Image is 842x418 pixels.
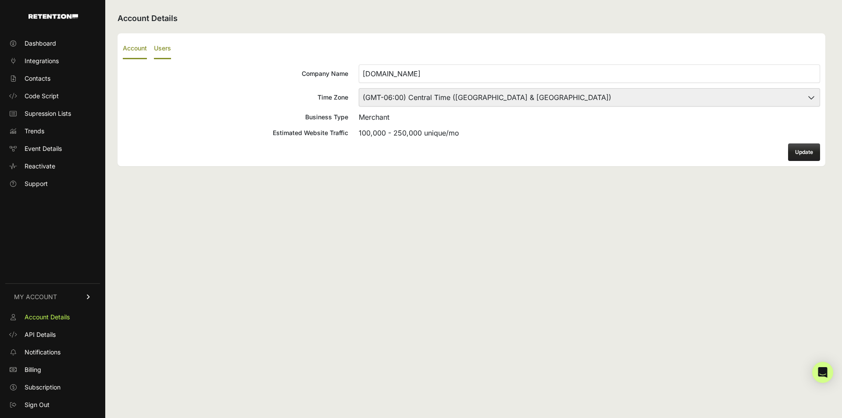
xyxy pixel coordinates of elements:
[123,113,348,121] div: Business Type
[5,310,100,324] a: Account Details
[5,177,100,191] a: Support
[359,88,820,107] select: Time Zone
[5,380,100,394] a: Subscription
[25,92,59,100] span: Code Script
[5,345,100,359] a: Notifications
[359,112,820,122] div: Merchant
[5,89,100,103] a: Code Script
[25,127,44,136] span: Trends
[788,143,820,161] button: Update
[25,348,61,357] span: Notifications
[25,313,70,322] span: Account Details
[123,39,147,59] label: Account
[25,109,71,118] span: Supression Lists
[5,159,100,173] a: Reactivate
[5,107,100,121] a: Supression Lists
[359,128,820,138] div: 100,000 - 250,000 unique/mo
[25,383,61,392] span: Subscription
[25,74,50,83] span: Contacts
[5,398,100,412] a: Sign Out
[123,69,348,78] div: Company Name
[123,129,348,137] div: Estimated Website Traffic
[154,39,171,59] label: Users
[123,93,348,102] div: Time Zone
[25,179,48,188] span: Support
[29,14,78,19] img: Retention.com
[5,363,100,377] a: Billing
[25,400,50,409] span: Sign Out
[812,362,833,383] div: Open Intercom Messenger
[5,283,100,310] a: MY ACCOUNT
[25,57,59,65] span: Integrations
[5,54,100,68] a: Integrations
[5,142,100,156] a: Event Details
[25,330,56,339] span: API Details
[5,36,100,50] a: Dashboard
[5,124,100,138] a: Trends
[25,365,41,374] span: Billing
[25,144,62,153] span: Event Details
[25,162,55,171] span: Reactivate
[14,293,57,301] span: MY ACCOUNT
[5,71,100,86] a: Contacts
[5,328,100,342] a: API Details
[118,12,825,25] h2: Account Details
[359,64,820,83] input: Company Name
[25,39,56,48] span: Dashboard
